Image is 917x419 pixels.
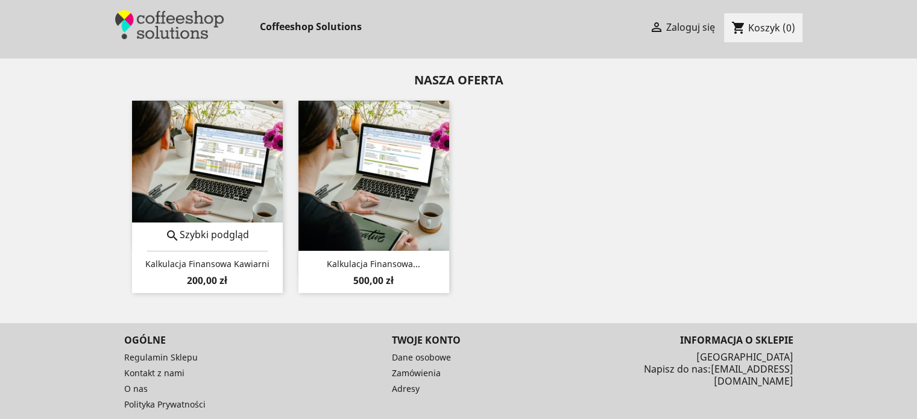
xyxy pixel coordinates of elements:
[392,333,461,347] a: Twoje konto
[124,351,198,363] a: Regulamin Sklepu
[124,74,793,87] h2: Nasza oferta
[392,351,451,363] a: Dane osobowe
[731,22,746,36] i: shopping_cart
[710,362,793,388] a: [EMAIL_ADDRESS][DOMAIN_NAME]
[124,383,148,394] a: O nas
[124,367,184,379] a: Kontakt z nami
[392,367,441,379] a: Zamówienia
[327,258,420,269] a: Kalkulacja finansowa...
[132,101,283,251] img: Kalkulacja finansowa kawiarni
[666,20,715,34] span: Zaloguj się
[124,335,221,346] p: Ogólne
[582,335,793,346] p: Informacja o sklepie
[254,19,368,36] a: Coffeeshop Solutions
[649,20,715,34] a:  Zaloguj się
[165,228,249,241] a: Szybki podgląd
[649,21,664,36] i: 
[165,228,180,243] i: 
[187,274,227,287] span: 200,00 zł
[392,383,420,394] a: Adresy
[783,21,795,34] span: (0)
[145,258,269,269] a: Kalkulacja finansowa kawiarni
[748,21,780,34] span: Koszyk
[353,274,394,287] span: 500,00 zł
[582,335,793,387] div: [GEOGRAPHIC_DATA] Napisz do nas:
[115,10,224,39] img: Coffeeshop Solutions
[124,399,206,410] a: Polityka Prywatności
[298,101,449,251] img: Kalkulacja finansowa...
